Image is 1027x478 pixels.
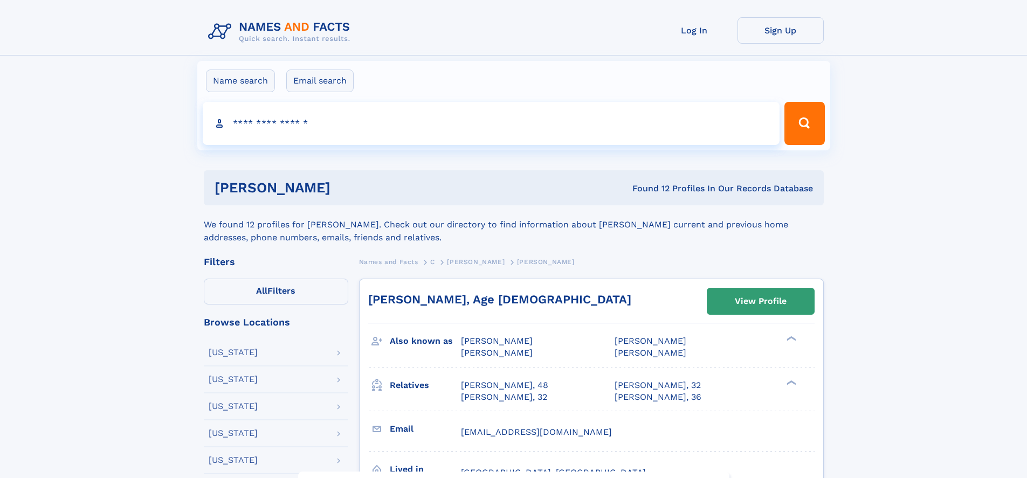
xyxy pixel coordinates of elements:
[615,379,701,391] a: [PERSON_NAME], 32
[707,288,814,314] a: View Profile
[359,255,418,268] a: Names and Facts
[209,375,258,384] div: [US_STATE]
[735,289,787,314] div: View Profile
[286,70,354,92] label: Email search
[481,183,813,195] div: Found 12 Profiles In Our Records Database
[215,181,481,195] h1: [PERSON_NAME]
[430,255,435,268] a: C
[784,379,797,386] div: ❯
[615,336,686,346] span: [PERSON_NAME]
[615,391,701,403] a: [PERSON_NAME], 36
[390,420,461,438] h3: Email
[209,429,258,438] div: [US_STATE]
[430,258,435,266] span: C
[784,335,797,342] div: ❯
[209,402,258,411] div: [US_STATE]
[204,279,348,304] label: Filters
[390,376,461,394] h3: Relatives
[204,17,359,46] img: Logo Names and Facts
[256,286,267,296] span: All
[461,379,548,391] a: [PERSON_NAME], 48
[784,102,824,145] button: Search Button
[461,391,547,403] a: [PERSON_NAME], 32
[461,348,533,358] span: [PERSON_NAME]
[447,255,505,268] a: [PERSON_NAME]
[737,17,824,44] a: Sign Up
[461,336,533,346] span: [PERSON_NAME]
[203,102,780,145] input: search input
[461,467,646,477] span: [GEOGRAPHIC_DATA], [GEOGRAPHIC_DATA]
[368,293,631,306] a: [PERSON_NAME], Age [DEMOGRAPHIC_DATA]
[517,258,575,266] span: [PERSON_NAME]
[209,456,258,465] div: [US_STATE]
[204,205,824,244] div: We found 12 profiles for [PERSON_NAME]. Check out our directory to find information about [PERSON...
[651,17,737,44] a: Log In
[209,348,258,357] div: [US_STATE]
[390,332,461,350] h3: Also known as
[461,427,612,437] span: [EMAIL_ADDRESS][DOMAIN_NAME]
[615,348,686,358] span: [PERSON_NAME]
[447,258,505,266] span: [PERSON_NAME]
[204,317,348,327] div: Browse Locations
[206,70,275,92] label: Name search
[204,257,348,267] div: Filters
